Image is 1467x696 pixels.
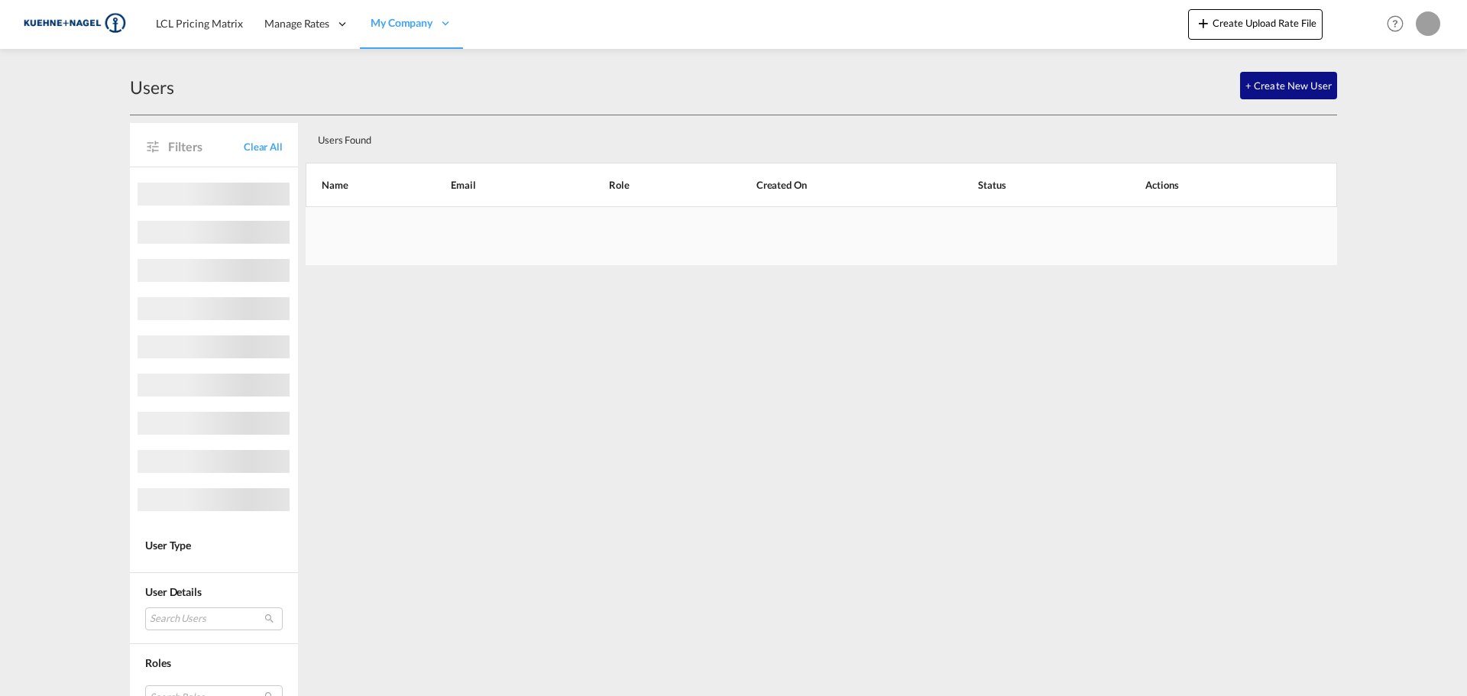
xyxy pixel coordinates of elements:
[23,7,126,41] img: 36441310f41511efafde313da40ec4a4.png
[306,163,413,207] th: Name
[130,75,174,99] div: Users
[264,16,329,31] span: Manage Rates
[1107,163,1337,207] th: Actions
[168,138,244,155] span: Filters
[1188,9,1323,40] button: icon-plus 400-fgCreate Upload Rate File
[571,163,717,207] th: Role
[718,163,941,207] th: Created On
[145,539,191,552] span: User Type
[413,163,571,207] th: Email
[156,17,243,30] span: LCL Pricing Matrix
[940,163,1107,207] th: Status
[244,140,283,154] span: Clear All
[312,121,1229,153] div: Users Found
[1382,11,1416,38] div: Help
[145,656,171,669] span: Roles
[1382,11,1408,37] span: Help
[371,15,432,31] span: My Company
[1194,14,1213,32] md-icon: icon-plus 400-fg
[1240,72,1337,99] button: + Create New User
[145,585,202,598] span: User Details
